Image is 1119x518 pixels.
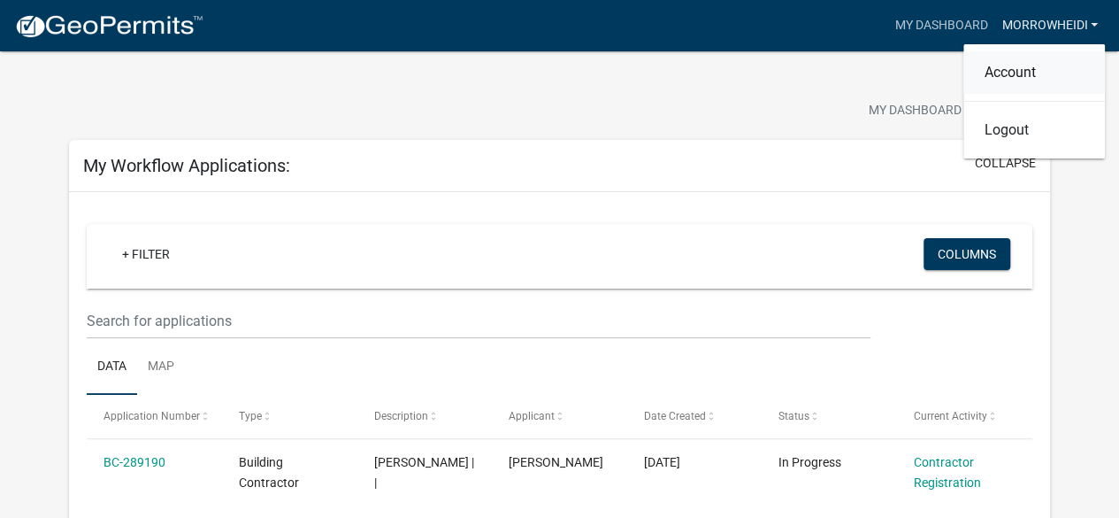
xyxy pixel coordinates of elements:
[924,238,1010,270] button: Columns
[108,238,184,270] a: + Filter
[509,455,603,469] span: Heidi Morrow
[239,455,299,490] span: Building Contractor
[239,410,262,422] span: Type
[975,154,1036,173] button: collapse
[492,395,627,437] datatable-header-cell: Applicant
[222,395,357,437] datatable-header-cell: Type
[83,155,290,176] h5: My Workflow Applications:
[994,9,1105,43] a: morrowheidi
[887,9,994,43] a: My Dashboard
[778,455,841,469] span: In Progress
[103,455,165,469] a: BC-289190
[897,395,1032,437] datatable-header-cell: Current Activity
[914,410,987,422] span: Current Activity
[374,455,474,490] span: Morrow | |
[778,410,809,422] span: Status
[87,303,870,339] input: Search for applications
[855,94,1060,128] button: My Dashboard Settingssettings
[869,101,1021,122] span: My Dashboard Settings
[356,395,492,437] datatable-header-cell: Description
[87,339,137,396] a: Data
[509,410,555,422] span: Applicant
[87,395,222,437] datatable-header-cell: Application Number
[963,44,1105,158] div: morrowheidi
[963,51,1105,94] a: Account
[374,410,428,422] span: Description
[644,410,706,422] span: Date Created
[644,455,680,469] span: 07/24/2024
[914,455,981,490] a: Contractor Registration
[137,339,185,396] a: Map
[963,109,1105,151] a: Logout
[103,410,200,422] span: Application Number
[627,395,763,437] datatable-header-cell: Date Created
[762,395,897,437] datatable-header-cell: Status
